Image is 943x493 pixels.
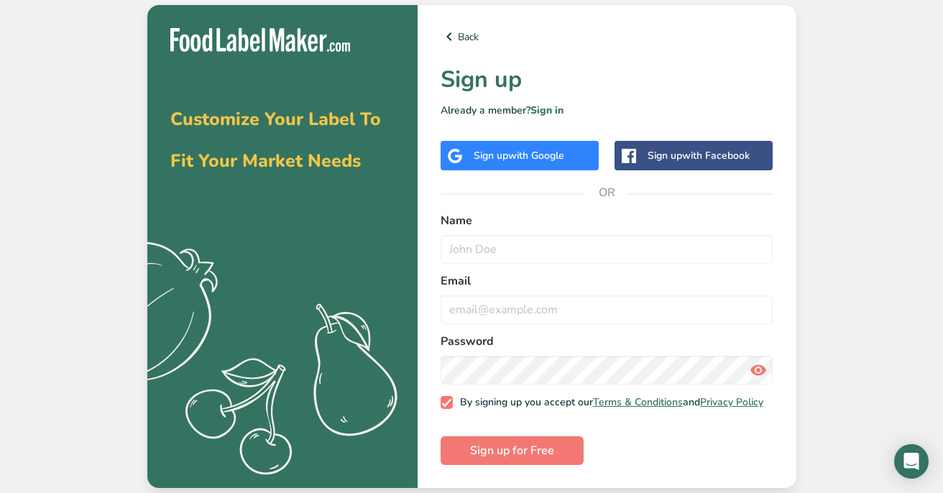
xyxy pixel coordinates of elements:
[441,212,773,229] label: Name
[441,295,773,324] input: email@example.com
[453,396,763,409] span: By signing up you accept our and
[474,148,564,163] div: Sign up
[441,103,773,118] p: Already a member?
[530,103,563,117] a: Sign in
[585,171,628,214] span: OR
[441,436,584,465] button: Sign up for Free
[441,63,773,97] h1: Sign up
[508,149,564,162] span: with Google
[170,28,350,52] img: Food Label Maker
[441,272,773,290] label: Email
[441,28,773,45] a: Back
[441,235,773,264] input: John Doe
[700,395,763,409] a: Privacy Policy
[894,444,929,479] div: Open Intercom Messenger
[170,107,381,173] span: Customize Your Label To Fit Your Market Needs
[593,395,683,409] a: Terms & Conditions
[470,442,554,459] span: Sign up for Free
[441,333,773,350] label: Password
[682,149,750,162] span: with Facebook
[648,148,750,163] div: Sign up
